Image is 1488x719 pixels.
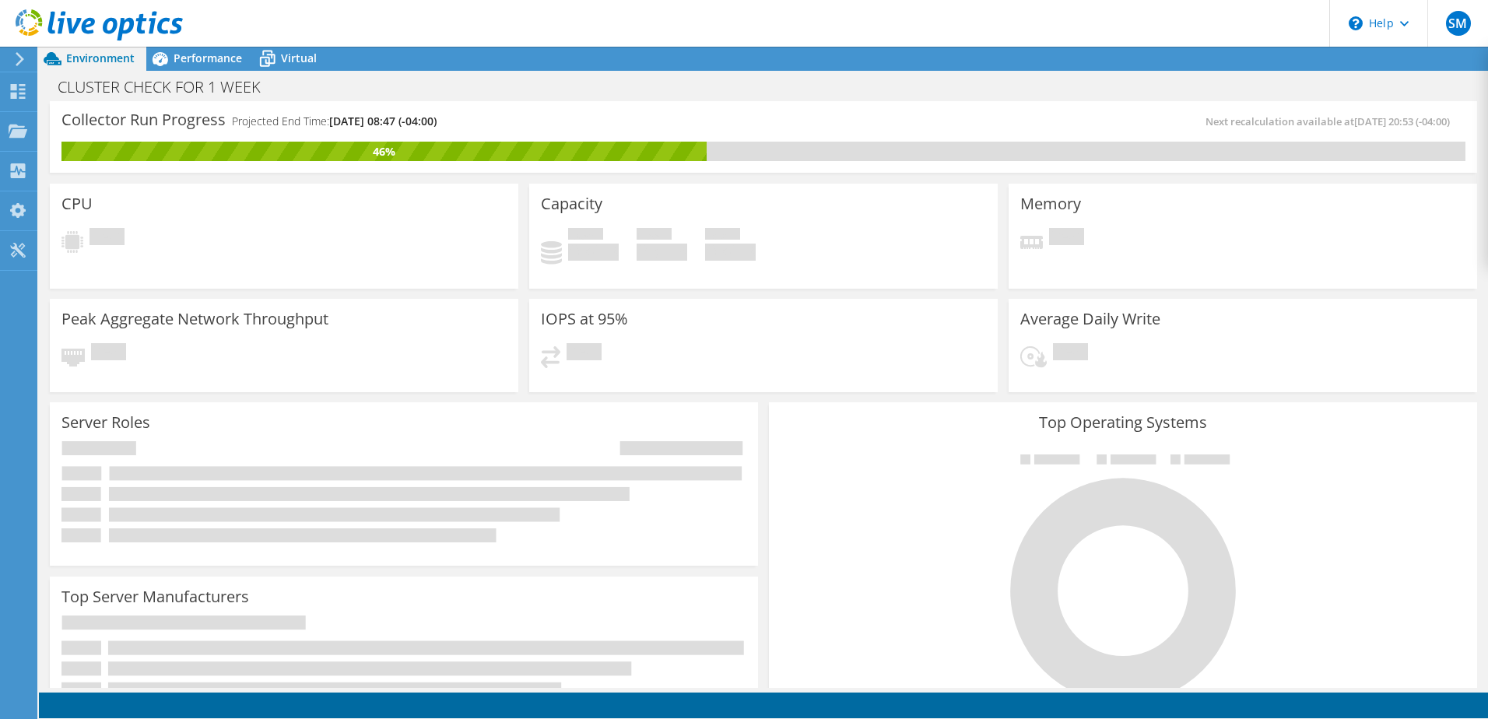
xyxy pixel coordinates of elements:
span: [DATE] 08:47 (-04:00) [329,114,437,128]
span: Total [705,228,740,244]
h1: CLUSTER CHECK FOR 1 WEEK [51,79,285,96]
h3: IOPS at 95% [541,310,628,328]
svg: \n [1349,16,1363,30]
span: Pending [1053,343,1088,364]
h3: Server Roles [61,414,150,431]
span: Pending [89,228,125,249]
h4: 0 GiB [568,244,619,261]
span: Pending [567,343,602,364]
h3: Top Operating Systems [781,414,1465,431]
h3: Peak Aggregate Network Throughput [61,310,328,328]
span: Pending [91,343,126,364]
h4: 0 GiB [637,244,687,261]
span: [DATE] 20:53 (-04:00) [1354,114,1450,128]
h4: 0 GiB [705,244,756,261]
span: Next recalculation available at [1205,114,1458,128]
span: Free [637,228,672,244]
span: Performance [174,51,242,65]
span: Used [568,228,603,244]
h4: Projected End Time: [232,113,437,130]
h3: CPU [61,195,93,212]
h3: Top Server Manufacturers [61,588,249,605]
span: Pending [1049,228,1084,249]
h3: Average Daily Write [1020,310,1160,328]
span: Virtual [281,51,317,65]
span: SM [1446,11,1471,36]
div: 46% [61,143,707,160]
span: Environment [66,51,135,65]
h3: Memory [1020,195,1081,212]
h3: Capacity [541,195,602,212]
